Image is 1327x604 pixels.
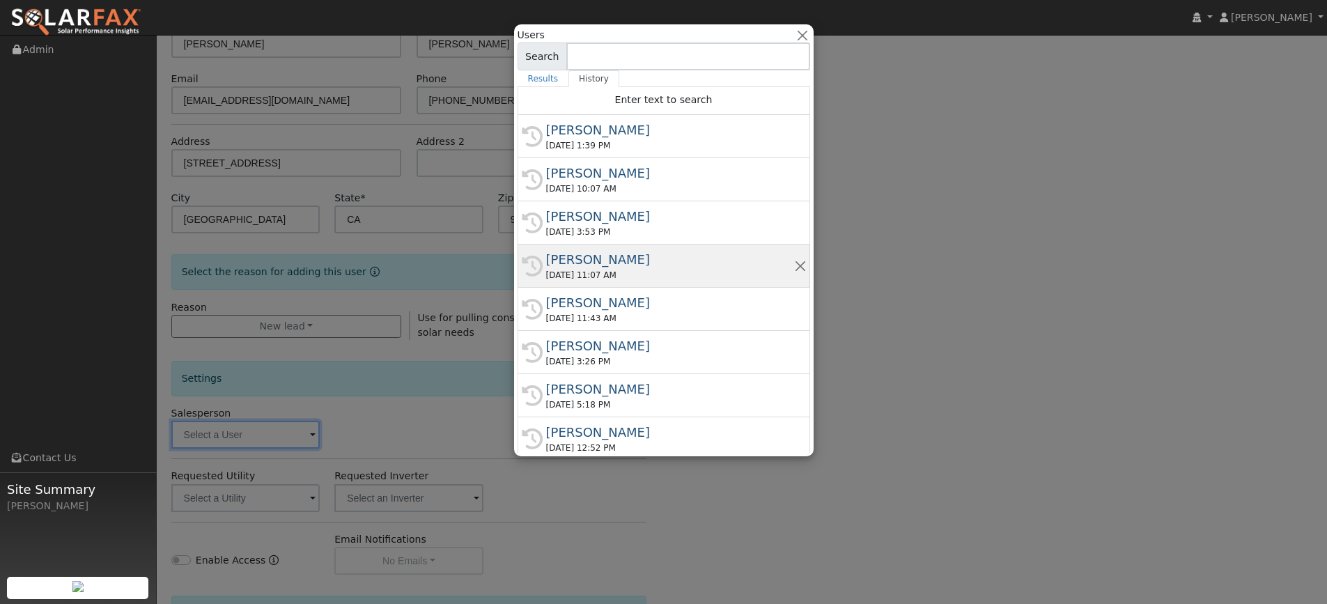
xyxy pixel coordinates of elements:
[546,250,794,269] div: [PERSON_NAME]
[518,28,545,42] span: Users
[546,336,794,355] div: [PERSON_NAME]
[568,70,619,87] a: History
[615,94,713,105] span: Enter text to search
[522,256,543,277] i: History
[546,121,794,139] div: [PERSON_NAME]
[546,380,794,398] div: [PERSON_NAME]
[546,398,794,411] div: [DATE] 5:18 PM
[546,139,794,152] div: [DATE] 1:39 PM
[7,480,149,499] span: Site Summary
[546,269,794,281] div: [DATE] 11:07 AM
[546,423,794,442] div: [PERSON_NAME]
[546,207,794,226] div: [PERSON_NAME]
[522,169,543,190] i: History
[522,299,543,320] i: History
[546,355,794,368] div: [DATE] 3:26 PM
[522,428,543,449] i: History
[546,164,794,183] div: [PERSON_NAME]
[546,312,794,325] div: [DATE] 11:43 AM
[7,499,149,513] div: [PERSON_NAME]
[1231,12,1312,23] span: [PERSON_NAME]
[522,212,543,233] i: History
[793,258,807,273] button: Remove this history
[546,226,794,238] div: [DATE] 3:53 PM
[546,442,794,454] div: [DATE] 12:52 PM
[546,293,794,312] div: [PERSON_NAME]
[546,183,794,195] div: [DATE] 10:07 AM
[522,342,543,363] i: History
[72,581,84,592] img: retrieve
[10,8,141,37] img: SolarFax
[518,42,567,70] span: Search
[522,126,543,147] i: History
[518,70,569,87] a: Results
[522,385,543,406] i: History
